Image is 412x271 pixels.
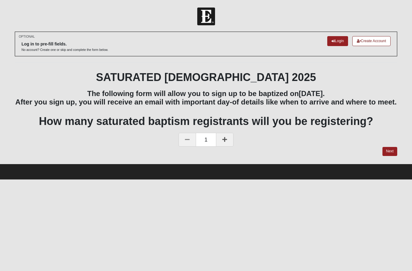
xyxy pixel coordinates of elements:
a: Login [327,36,348,46]
a: Next [382,147,397,156]
a: Create Account [352,36,391,46]
p: No account? Create one or skip and complete the form below. [21,48,108,52]
h6: Log in to pre-fill fields. [21,42,108,47]
span: 1 [196,133,216,147]
h1: SATURATED [DEMOGRAPHIC_DATA] 2025 [15,71,397,84]
img: Church of Eleven22 Logo [197,8,215,25]
b: [DATE]. [299,89,325,98]
h3: The following form will allow you to sign up to be baptized on After you sign up, you will receiv... [15,89,397,107]
h1: How many saturated baptism registrants will you be registering? [15,115,397,128]
small: OPTIONAL [19,34,35,39]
